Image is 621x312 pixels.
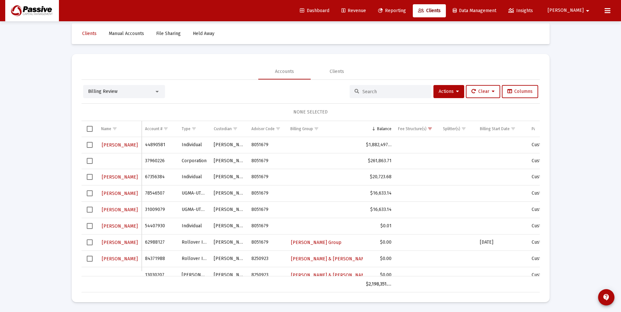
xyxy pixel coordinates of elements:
[142,267,178,283] td: 13030207
[377,126,392,131] div: Balance
[182,126,191,131] div: Type
[477,234,528,251] td: [DATE]
[178,218,210,234] td: Individual
[290,254,384,264] a: [PERSON_NAME] & [PERSON_NAME] Group
[145,126,162,131] div: Account #
[248,267,287,283] td: 8250923
[210,267,248,283] td: [PERSON_NAME]
[248,137,287,153] td: 8051679
[291,256,383,262] span: [PERSON_NAME] & [PERSON_NAME] Group
[87,207,93,213] div: Select row
[508,8,533,13] span: Insights
[532,142,575,148] div: Custodian billed
[102,207,138,213] span: [PERSON_NAME]
[178,234,210,251] td: Rollover IRA
[178,201,210,218] td: UGMA-UTMA
[602,293,610,301] mat-icon: contact_support
[142,234,178,251] td: 62988127
[251,126,275,131] div: Advisor Code
[82,31,97,36] span: Clients
[330,68,344,75] div: Clients
[102,223,138,229] span: [PERSON_NAME]
[532,206,575,213] div: Custodian billed
[336,4,371,17] a: Revenue
[210,185,248,201] td: [PERSON_NAME]
[461,126,466,131] span: Show filter options for column 'Splitter(s)'
[248,218,287,234] td: 8051679
[276,126,281,131] span: Show filter options for column 'Advisor Code'
[363,234,395,251] td: $0.00
[314,126,319,131] span: Show filter options for column 'Billing Group'
[112,126,117,131] span: Show filter options for column 'Name'
[87,239,93,245] div: Select row
[248,251,287,267] td: 8250923
[210,153,248,169] td: [PERSON_NAME]
[503,4,538,17] a: Insights
[101,254,138,264] button: [PERSON_NAME]
[210,137,248,153] td: [PERSON_NAME]
[98,121,142,137] td: Column Name
[142,251,178,267] td: 84371988
[87,126,93,132] div: Select all
[102,142,138,148] span: [PERSON_NAME]
[101,205,138,215] button: [PERSON_NAME]
[398,126,427,131] div: Fee Structure(s)
[192,126,196,131] span: Show filter options for column 'Type'
[363,267,395,283] td: $0.00
[532,255,575,262] div: Custodian billed
[87,109,535,115] div: NONE SELECTED
[453,8,496,13] span: Data Management
[507,89,533,94] span: Columns
[378,8,406,13] span: Reporting
[101,172,138,182] button: [PERSON_NAME]
[214,126,232,131] div: Custodian
[363,251,395,267] td: $0.00
[366,281,392,287] div: $2,198,351.09
[178,137,210,153] td: Individual
[101,126,111,131] div: Name
[363,137,395,153] td: $1,882,497.41
[502,85,538,98] button: Columns
[87,142,93,148] div: Select row
[363,169,395,185] td: $20,723.68
[87,223,93,229] div: Select row
[291,272,383,278] span: [PERSON_NAME] & [PERSON_NAME] Group
[363,218,395,234] td: $0.01
[102,191,138,196] span: [PERSON_NAME]
[82,121,540,292] div: Data grid
[178,251,210,267] td: Rollover IRA
[142,218,178,234] td: 54407930
[178,267,210,283] td: [PERSON_NAME]
[447,4,502,17] a: Data Management
[103,27,149,40] a: Manual Accounts
[413,4,446,17] a: Clients
[210,169,248,185] td: [PERSON_NAME]
[210,251,248,267] td: [PERSON_NAME]
[477,121,528,137] td: Column Billing Start Date
[395,121,440,137] td: Column Fee Structure(s)
[363,153,395,169] td: $261,863.71
[480,126,510,131] div: Billing Start Date
[178,153,210,169] td: Corporation
[102,174,138,180] span: [PERSON_NAME]
[290,270,384,280] a: [PERSON_NAME] & [PERSON_NAME] Group
[233,126,238,131] span: Show filter options for column 'Custodian'
[532,239,575,246] div: Custodian billed
[532,272,575,278] div: Custodian billed
[210,121,248,137] td: Column Custodian
[532,190,575,197] div: Custodian billed
[142,137,178,153] td: 44890581
[248,201,287,218] td: 8051679
[210,201,248,218] td: [PERSON_NAME]
[532,223,575,229] div: Custodian billed
[532,158,575,164] div: Custodian billed
[511,126,516,131] span: Show filter options for column 'Billing Start Date'
[77,27,102,40] a: Clients
[102,256,138,262] span: [PERSON_NAME]
[433,85,464,98] button: Actions
[109,31,144,36] span: Manual Accounts
[101,189,138,198] button: [PERSON_NAME]
[156,31,181,36] span: File Sharing
[87,190,93,196] div: Select row
[440,121,477,137] td: Column Splitter(s)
